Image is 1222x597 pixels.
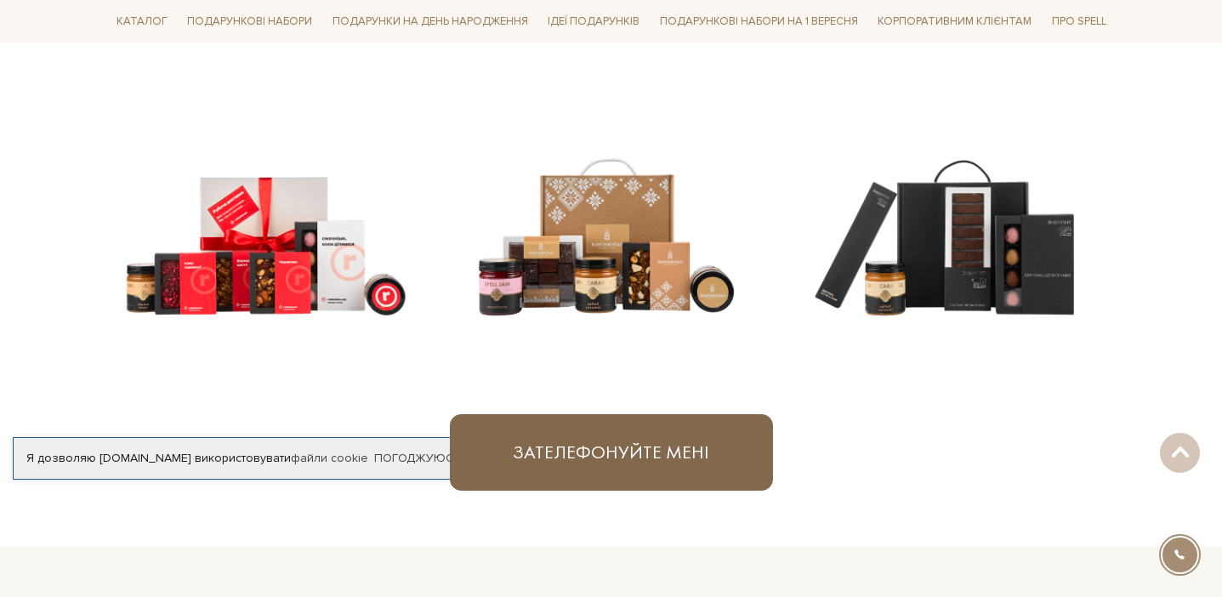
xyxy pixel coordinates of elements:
a: Каталог [110,9,174,35]
a: Ідеї подарунків [541,9,646,35]
button: Зателефонуйте мені [450,414,773,491]
a: Погоджуюсь [374,451,461,466]
a: Подарунки на День народження [326,9,535,35]
div: Я дозволяю [DOMAIN_NAME] використовувати [14,451,475,466]
a: Про Spell [1045,9,1113,35]
a: файли cookie [291,451,368,465]
a: Подарункові набори [180,9,319,35]
a: Корпоративним клієнтам [871,7,1038,36]
a: Подарункові набори на 1 Вересня [653,7,865,36]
